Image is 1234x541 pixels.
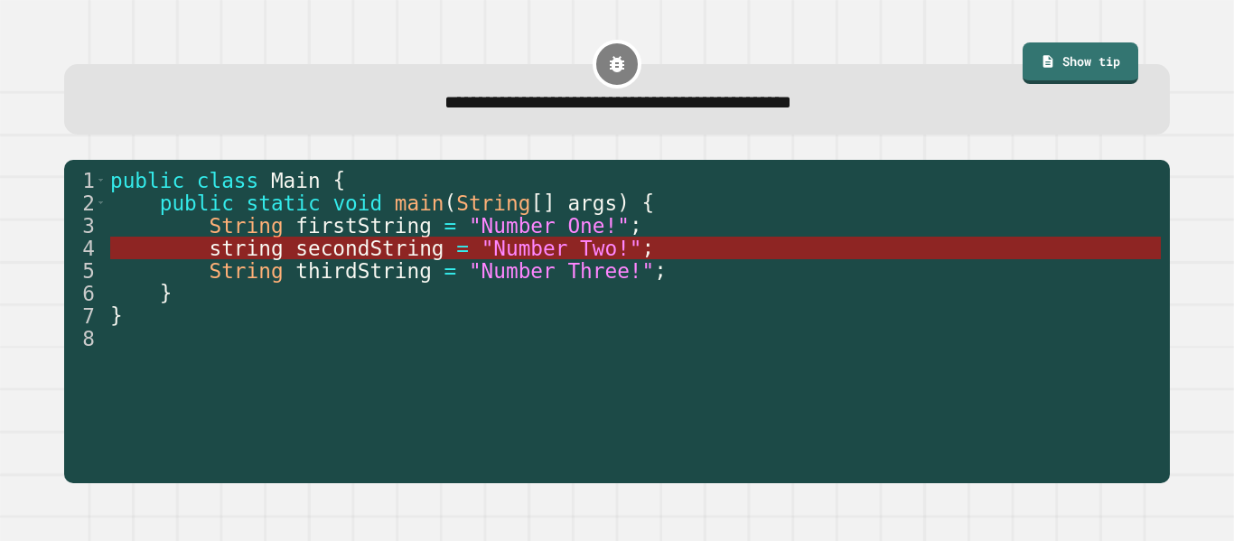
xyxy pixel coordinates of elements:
[444,214,457,238] span: =
[295,237,444,260] span: secondString
[395,191,444,215] span: main
[64,169,107,191] div: 1
[456,191,530,215] span: String
[96,191,106,214] span: Toggle code folding, rows 2 through 6
[197,169,258,192] span: class
[332,191,382,215] span: void
[64,191,107,214] div: 2
[209,214,283,238] span: String
[64,282,107,304] div: 6
[1023,42,1138,84] a: Show tip
[64,214,107,237] div: 3
[64,237,107,259] div: 4
[481,237,642,260] span: "Number Two!"
[64,327,107,350] div: 8
[295,259,432,283] span: thirdString
[271,169,321,192] span: Main
[444,259,457,283] span: =
[110,169,184,192] span: public
[469,214,630,238] span: "Number One!"
[160,191,234,215] span: public
[209,237,283,260] span: string
[567,191,617,215] span: args
[64,304,107,327] div: 7
[64,259,107,282] div: 5
[209,259,283,283] span: String
[456,237,469,260] span: =
[96,169,106,191] span: Toggle code folding, rows 1 through 7
[469,259,654,283] span: "Number Three!"
[295,214,432,238] span: firstString
[247,191,321,215] span: static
